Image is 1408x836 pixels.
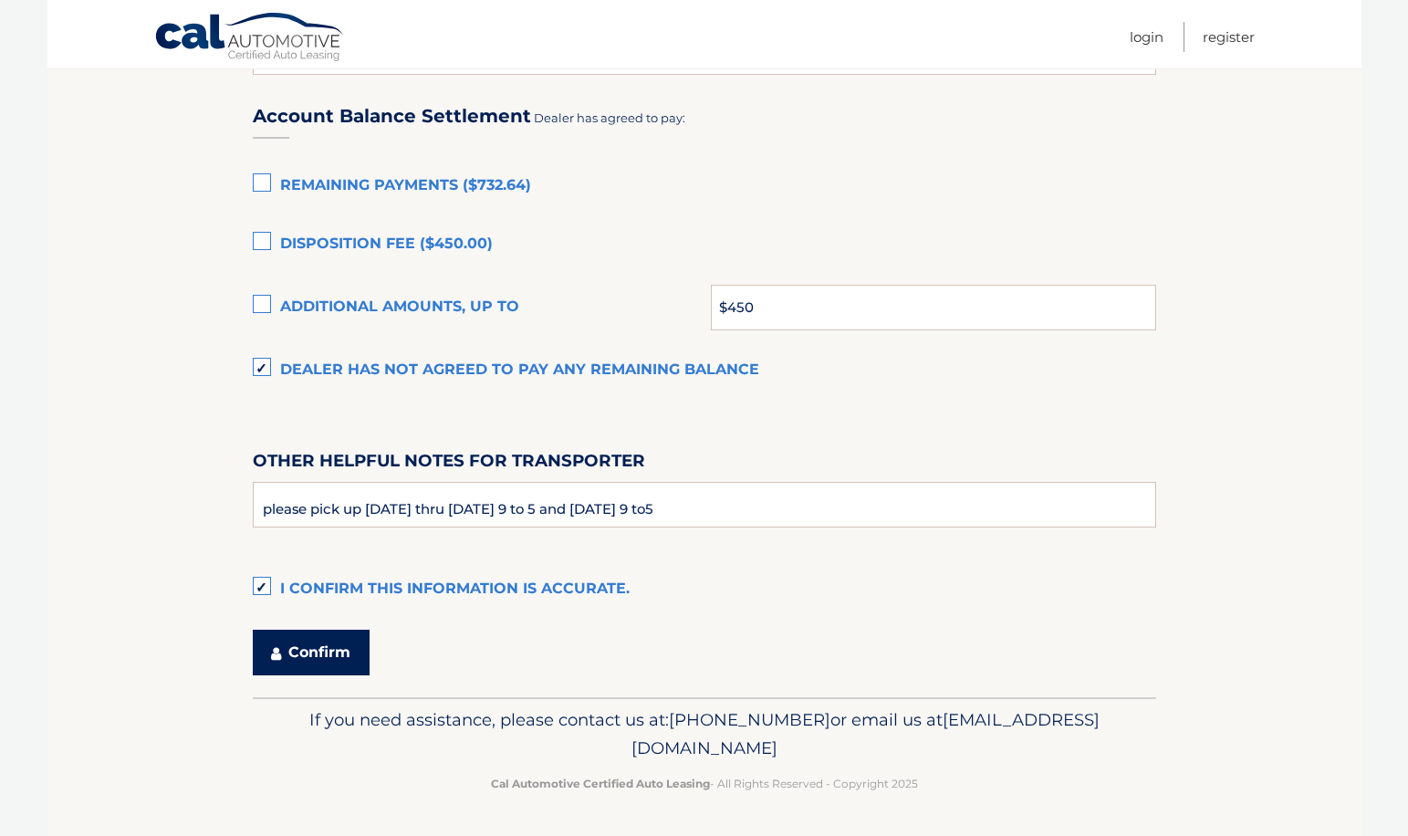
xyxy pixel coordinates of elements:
label: Disposition Fee ($450.00) [253,226,1156,263]
label: Remaining Payments ($732.64) [253,168,1156,204]
input: Maximum Amount [711,285,1155,330]
span: Dealer has agreed to pay: [534,110,685,125]
label: Dealer has not agreed to pay any remaining balance [253,352,1156,389]
h3: Account Balance Settlement [253,105,531,128]
a: Register [1203,22,1255,52]
button: Confirm [253,630,370,675]
p: If you need assistance, please contact us at: or email us at [265,705,1144,764]
p: - All Rights Reserved - Copyright 2025 [265,774,1144,793]
label: Other helpful notes for transporter [253,447,645,481]
strong: Cal Automotive Certified Auto Leasing [491,777,710,790]
a: Login [1130,22,1163,52]
label: Additional amounts, up to [253,289,712,326]
a: Cal Automotive [154,12,346,65]
span: [PHONE_NUMBER] [669,709,830,730]
label: I confirm this information is accurate. [253,571,1156,608]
